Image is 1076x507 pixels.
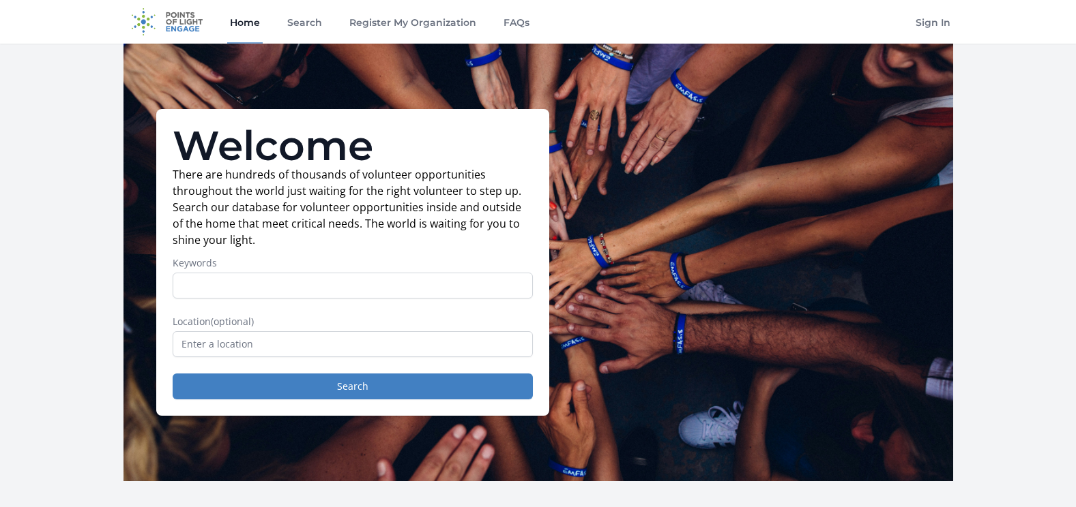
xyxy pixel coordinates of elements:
[173,331,533,357] input: Enter a location
[173,315,533,328] label: Location
[173,125,533,166] h1: Welcome
[211,315,254,328] span: (optional)
[173,166,533,248] p: There are hundreds of thousands of volunteer opportunities throughout the world just waiting for ...
[173,373,533,399] button: Search
[173,256,533,270] label: Keywords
